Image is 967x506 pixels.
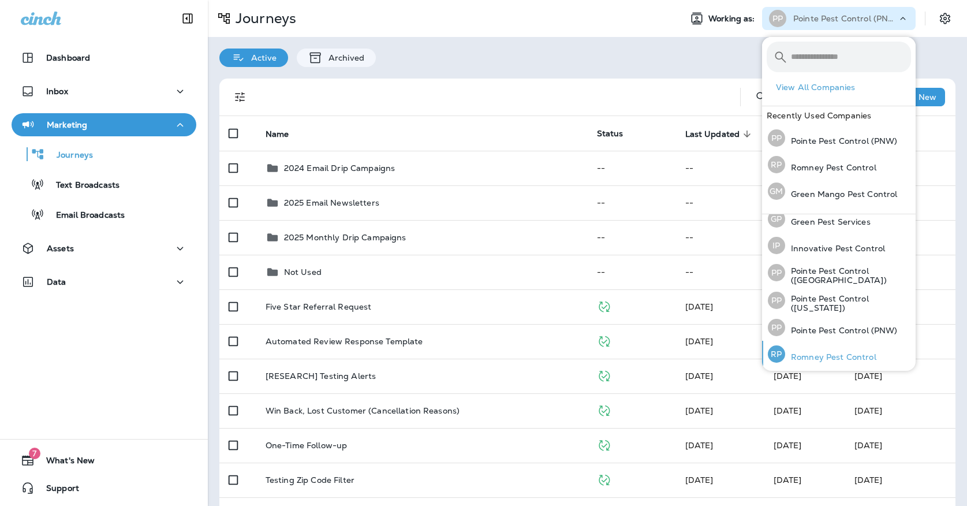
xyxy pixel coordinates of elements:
[768,292,785,309] div: PP
[768,210,785,228] div: GP
[597,335,611,345] span: Published
[785,326,898,335] p: Pointe Pest Control (PNW)
[12,46,196,69] button: Dashboard
[597,370,611,380] span: Published
[785,189,897,199] p: Green Mango Pest Control
[685,129,755,139] span: Last Updated
[768,183,785,200] div: GM
[785,136,898,146] p: Pointe Pest Control (PNW)
[685,336,714,347] span: Caitlyn Harney
[171,7,204,30] button: Collapse Sidebar
[708,14,757,24] span: Working as:
[245,53,277,62] p: Active
[768,237,785,254] div: IP
[768,264,785,281] div: PP
[588,220,676,255] td: --
[597,439,611,449] span: Published
[685,475,714,485] span: Jason Munk
[284,163,395,173] p: 2024 Email Drip Campaigns
[44,180,120,191] p: Text Broadcasts
[597,300,611,311] span: Published
[774,405,802,416] span: Frank Carreno
[845,393,955,428] td: [DATE]
[785,294,911,312] p: Pointe Pest Control ([US_STATE])
[774,475,802,485] span: Jason Munk
[762,206,916,232] button: GPGreen Pest Services
[676,185,764,220] td: --
[785,217,871,226] p: Green Pest Services
[12,202,196,226] button: Email Broadcasts
[44,210,125,221] p: Email Broadcasts
[768,129,785,147] div: PP
[919,92,936,102] p: New
[266,302,372,311] p: Five Star Referral Request
[266,337,423,346] p: Automated Review Response Template
[12,172,196,196] button: Text Broadcasts
[768,345,785,363] div: RP
[35,483,79,497] span: Support
[588,255,676,289] td: --
[12,449,196,472] button: 7What's New
[266,441,348,450] p: One-Time Follow-up
[768,156,785,173] div: RP
[685,302,714,312] span: Frank Carreno
[46,87,68,96] p: Inbox
[47,277,66,287] p: Data
[597,404,611,415] span: Published
[750,85,773,109] button: Search Journeys
[266,129,289,139] span: Name
[588,151,676,185] td: --
[284,233,406,242] p: 2025 Monthly Drip Campaigns
[785,244,885,253] p: Innovative Pest Control
[12,270,196,293] button: Data
[12,113,196,136] button: Marketing
[266,406,460,415] p: Win Back, Lost Customer (Cancellation Reasons)
[793,14,897,23] p: Pointe Pest Control (PNW)
[12,142,196,166] button: Journeys
[762,287,916,314] button: PPPointe Pest Control ([US_STATE])
[12,80,196,103] button: Inbox
[47,244,74,253] p: Assets
[45,150,93,161] p: Journeys
[266,129,304,139] span: Name
[762,341,916,367] button: RPRomney Pest Control
[12,477,196,500] button: Support
[284,198,379,207] p: 2025 Email Newsletters
[762,178,916,204] button: GMGreen Mango Pest Control
[676,220,764,255] td: --
[845,463,955,497] td: [DATE]
[597,128,623,139] span: Status
[676,255,764,289] td: --
[231,10,296,27] p: Journeys
[771,79,916,96] button: View All Companies
[935,8,955,29] button: Settings
[676,151,764,185] td: --
[774,371,802,381] span: Jason Munk
[229,85,252,109] button: Filters
[762,232,916,259] button: IPInnovative Pest Control
[762,151,916,178] button: RPRomney Pest Control
[762,259,916,287] button: PPPointe Pest Control ([GEOGRAPHIC_DATA])
[597,474,611,484] span: Published
[35,456,95,470] span: What's New
[12,237,196,260] button: Assets
[685,405,714,416] span: Frank Carreno
[685,129,740,139] span: Last Updated
[768,319,785,336] div: PP
[845,428,955,463] td: [DATE]
[266,371,376,381] p: [RESEARCH] Testing Alerts
[685,371,714,381] span: Jason Munk
[762,106,916,125] div: Recently Used Companies
[774,440,802,451] span: Frank Carreno
[46,53,90,62] p: Dashboard
[588,185,676,220] td: --
[785,163,876,172] p: Romney Pest Control
[29,448,40,459] span: 7
[266,475,354,485] p: Testing Zip Code Filter
[785,266,911,285] p: Pointe Pest Control ([GEOGRAPHIC_DATA])
[685,440,714,451] span: J-P Scoville
[47,120,87,129] p: Marketing
[785,352,876,362] p: Romney Pest Control
[323,53,364,62] p: Archived
[284,267,322,277] p: Not Used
